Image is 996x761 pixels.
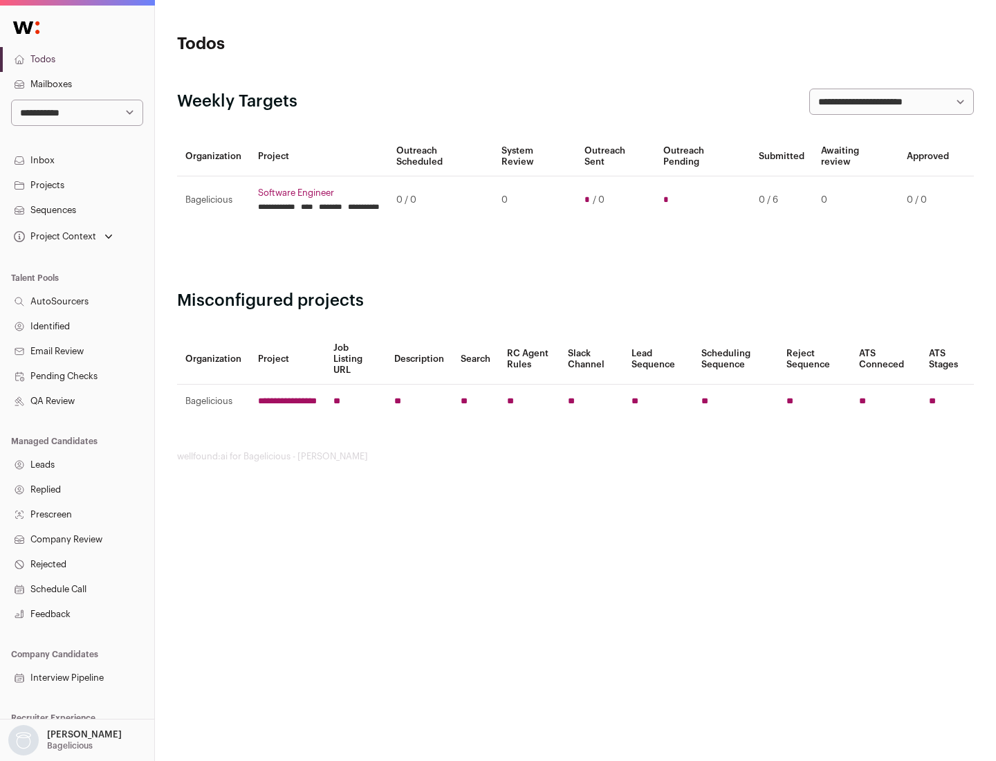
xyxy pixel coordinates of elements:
[576,137,656,176] th: Outreach Sent
[778,334,851,385] th: Reject Sequence
[655,137,750,176] th: Outreach Pending
[898,176,957,224] td: 0 / 0
[750,176,813,224] td: 0 / 6
[693,334,778,385] th: Scheduling Sequence
[623,334,693,385] th: Lead Sequence
[560,334,623,385] th: Slack Channel
[493,176,575,224] td: 0
[8,725,39,755] img: nopic.png
[47,729,122,740] p: [PERSON_NAME]
[6,14,47,42] img: Wellfound
[11,227,116,246] button: Open dropdown
[386,334,452,385] th: Description
[250,334,325,385] th: Project
[177,385,250,419] td: Bagelicious
[177,176,250,224] td: Bagelicious
[258,187,380,199] a: Software Engineer
[11,231,96,242] div: Project Context
[493,137,575,176] th: System Review
[851,334,920,385] th: ATS Conneced
[177,451,974,462] footer: wellfound:ai for Bagelicious - [PERSON_NAME]
[250,137,388,176] th: Project
[388,137,493,176] th: Outreach Scheduled
[6,725,124,755] button: Open dropdown
[177,334,250,385] th: Organization
[452,334,499,385] th: Search
[898,137,957,176] th: Approved
[177,33,443,55] h1: Todos
[813,137,898,176] th: Awaiting review
[813,176,898,224] td: 0
[177,290,974,312] h2: Misconfigured projects
[47,740,93,751] p: Bagelicious
[388,176,493,224] td: 0 / 0
[921,334,974,385] th: ATS Stages
[750,137,813,176] th: Submitted
[499,334,559,385] th: RC Agent Rules
[325,334,386,385] th: Job Listing URL
[593,194,605,205] span: / 0
[177,91,297,113] h2: Weekly Targets
[177,137,250,176] th: Organization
